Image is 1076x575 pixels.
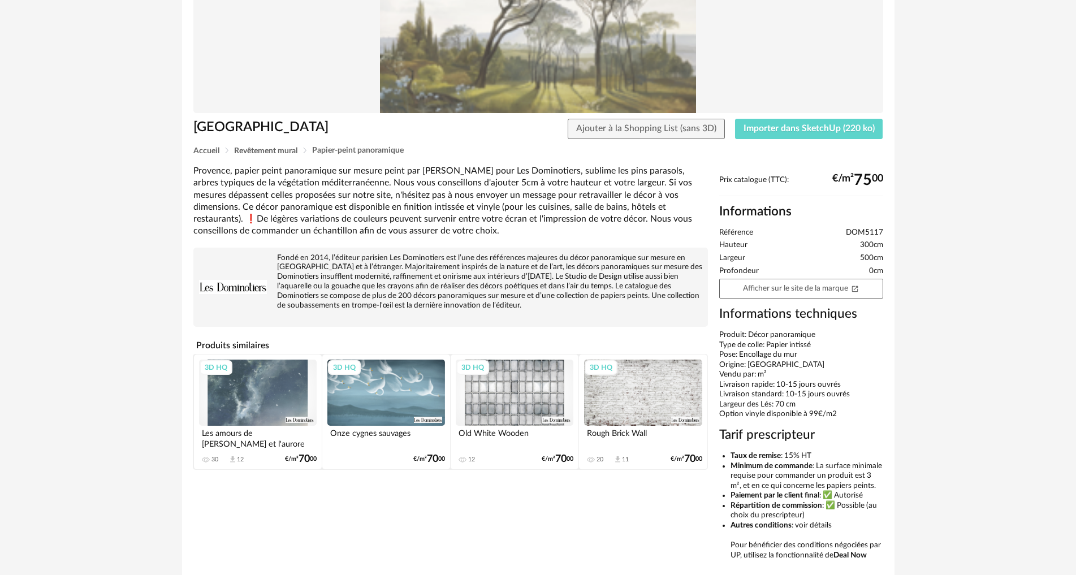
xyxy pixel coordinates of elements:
span: 0cm [869,266,883,276]
div: 12 [237,456,244,464]
div: 20 [597,456,603,464]
b: Paiement par le client final [731,491,819,499]
span: Open In New icon [851,284,859,292]
span: Ajouter à la Shopping List (sans 3D) [576,124,716,133]
h3: Tarif prescripteur [719,427,883,443]
div: Breadcrumb [193,146,883,155]
span: Download icon [228,455,237,464]
li: : ✅ Autorisé [731,491,883,501]
span: Importer dans SketchUp (220 ko) [744,124,875,133]
span: 70 [299,455,310,463]
span: 500cm [860,253,883,263]
b: Autres conditions [731,521,792,529]
div: 3D HQ [585,360,617,375]
span: Profondeur [719,266,759,276]
img: brand logo [199,253,267,321]
span: 70 [555,455,567,463]
div: Fondé en 2014, l’éditeur parisien Les Dominotiers est l’une des références majeures du décor pano... [199,253,702,310]
div: Les amours de [PERSON_NAME] et l'aurore boréale [199,426,317,448]
div: €/m² 00 [832,176,883,185]
span: Download icon [613,455,622,464]
a: 3D HQ Rough Brick Wall 20 Download icon 11 €/m²7000 [579,354,707,469]
span: 70 [684,455,695,463]
b: Répartition de commission [731,501,822,509]
div: 12 [468,456,475,464]
ul: Pour bénéficier des conditions négociées par UP, utilisez la fonctionnalité de [719,451,883,560]
div: €/m² 00 [671,455,702,463]
div: €/m² 00 [413,455,445,463]
span: 75 [854,176,872,185]
button: Ajouter à la Shopping List (sans 3D) [568,119,725,139]
span: Accueil [193,147,219,155]
span: Hauteur [719,240,747,250]
div: 30 [211,456,218,464]
span: Référence [719,228,753,238]
span: 70 [427,455,438,463]
div: €/m² 00 [285,455,317,463]
h2: Informations [719,204,883,220]
li: : ✅ Possible (au choix du prescripteur) [731,501,883,521]
h1: [GEOGRAPHIC_DATA] [193,119,474,136]
div: Prix catalogue (TTC): [719,175,883,196]
div: 3D HQ [328,360,361,375]
span: DOM5117 [846,228,883,238]
span: Revêtement mural [234,147,297,155]
b: Deal Now [833,551,867,559]
a: 3D HQ Onze cygnes sauvages €/m²7000 [322,354,450,469]
li: : La surface minimale requise pour commander un produit est 3 m², et en ce qui concerne les papie... [731,461,883,491]
span: Papier-peint panoramique [312,146,404,154]
span: Largeur [719,253,745,263]
b: Minimum de commande [731,462,813,470]
div: €/m² 00 [542,455,573,463]
a: 3D HQ Les amours de [PERSON_NAME] et l'aurore boréale 30 Download icon 12 €/m²7000 [194,354,322,469]
div: 3D HQ [200,360,232,375]
div: 3D HQ [456,360,489,375]
div: 11 [622,456,629,464]
div: Rough Brick Wall [584,426,702,448]
b: Taux de remise [731,452,781,460]
a: Afficher sur le site de la marqueOpen In New icon [719,279,883,299]
div: Provence, papier peint panoramique sur mesure peint par [PERSON_NAME] pour Les Dominotiers, subli... [193,165,708,237]
li: : voir détails [731,521,883,531]
div: Produit: Décor panoramique Type de colle: Papier intissé Pose: Encollage du mur Origine: [GEOGRAP... [719,330,883,420]
span: 300cm [860,240,883,250]
div: Old White Wooden [456,426,573,448]
h4: Produits similaires [193,337,708,354]
button: Importer dans SketchUp (220 ko) [735,119,883,139]
a: 3D HQ Old White Wooden 12 €/m²7000 [451,354,578,469]
li: : 15% HT [731,451,883,461]
h3: Informations techniques [719,306,883,322]
div: Onze cygnes sauvages [327,426,445,448]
